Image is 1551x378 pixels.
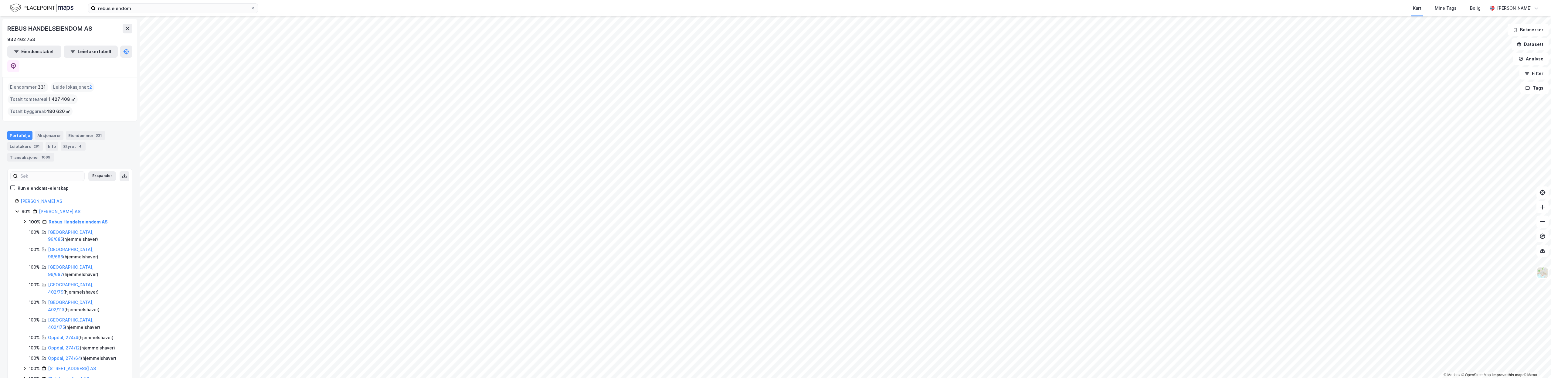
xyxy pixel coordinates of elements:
div: ( hjemmelshaver ) [48,344,115,352]
a: Oppdal, 274/64 [48,356,81,361]
input: Søk [18,172,84,181]
div: 80% [22,208,31,215]
div: ( hjemmelshaver ) [48,299,125,313]
div: Totalt tomteareal : [8,94,78,104]
div: Bolig [1470,5,1481,12]
a: [GEOGRAPHIC_DATA], 402/113 [48,300,93,312]
button: Eiendomstabell [7,46,61,58]
button: Leietakertabell [64,46,118,58]
div: Eiendommer [66,131,105,140]
div: Eiendommer : [8,82,48,92]
div: 100% [29,334,40,341]
button: Tags [1520,82,1549,94]
div: 100% [29,355,40,362]
button: Bokmerker [1508,24,1549,36]
div: 100% [29,365,40,372]
iframe: Chat Widget [1521,349,1551,378]
div: [PERSON_NAME] [1497,5,1532,12]
div: ( hjemmelshaver ) [48,246,125,261]
div: 281 [32,143,41,149]
div: ( hjemmelshaver ) [48,264,125,278]
div: ( hjemmelshaver ) [48,355,116,362]
div: Aksjonærer [35,131,63,140]
div: 1069 [40,154,52,160]
div: 100% [29,281,40,288]
a: [GEOGRAPHIC_DATA], 402/175 [48,317,93,330]
div: Leietakere [7,142,43,151]
div: Totalt byggareal : [8,107,73,116]
input: Søk på adresse, matrikkel, gårdeiere, leietakere eller personer [96,4,250,13]
div: Portefølje [7,131,32,140]
div: REBUS HANDELSEIENDOM AS [7,24,93,33]
a: Mapbox [1444,373,1460,377]
div: Kontrollprogram for chat [1521,349,1551,378]
div: 100% [29,264,40,271]
span: 480 620 ㎡ [46,108,70,115]
span: 331 [38,83,46,91]
button: Datasett [1512,38,1549,50]
a: [STREET_ADDRESS] AS [48,366,96,371]
div: Styret [61,142,86,151]
div: 331 [95,132,103,138]
a: Oppdal, 274/4 [48,335,78,340]
a: Oppdal, 274/12 [48,345,80,350]
div: Leide lokasjoner : [51,82,94,92]
a: OpenStreetMap [1461,373,1491,377]
div: 100% [29,344,40,352]
div: 932 462 753 [7,36,35,43]
button: Ekspander [88,171,116,181]
div: ( hjemmelshaver ) [48,281,125,296]
span: 2 [89,83,92,91]
a: Improve this map [1492,373,1522,377]
button: Analyse [1513,53,1549,65]
div: Kart [1413,5,1421,12]
div: Kun eiendoms-eierskap [18,185,69,192]
a: [PERSON_NAME] AS [39,209,80,214]
div: Transaksjoner [7,153,54,162]
a: [GEOGRAPHIC_DATA], 96/685 [48,230,93,242]
a: [GEOGRAPHIC_DATA], 402/79 [48,282,93,295]
div: ( hjemmelshaver ) [48,334,114,341]
div: 100% [29,299,40,306]
img: Z [1537,267,1548,278]
a: [GEOGRAPHIC_DATA], 96/687 [48,264,93,277]
span: 1 427 408 ㎡ [49,96,75,103]
div: ( hjemmelshaver ) [48,229,125,243]
div: ( hjemmelshaver ) [48,316,125,331]
a: [PERSON_NAME] AS [21,199,62,204]
div: 100% [29,316,40,324]
div: 100% [29,229,40,236]
a: Rebus Handelseiendom AS [49,219,108,224]
div: 100% [29,246,40,253]
div: Info [46,142,58,151]
div: 100% [29,218,40,226]
button: Filter [1519,67,1549,80]
div: 4 [77,143,83,149]
a: [GEOGRAPHIC_DATA], 96/686 [48,247,93,259]
div: Mine Tags [1435,5,1457,12]
img: logo.f888ab2527a4732fd821a326f86c7f29.svg [10,3,73,13]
